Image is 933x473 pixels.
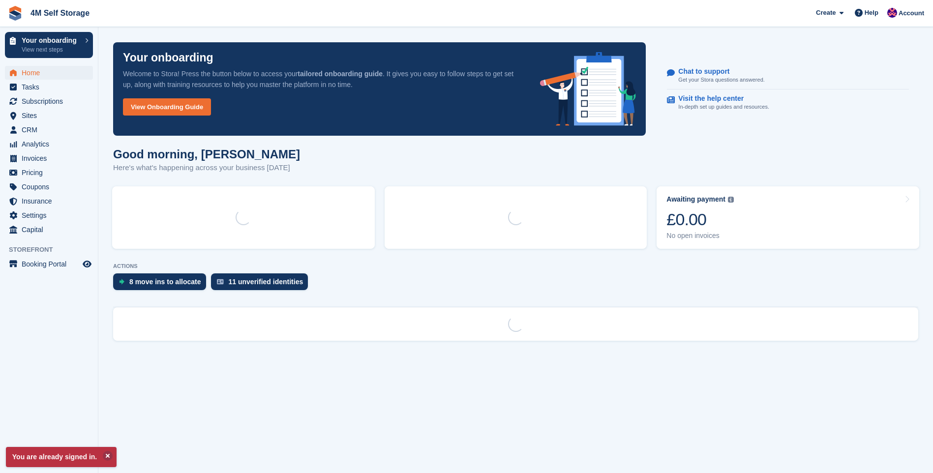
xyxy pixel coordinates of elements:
img: onboarding-info-6c161a55d2c0e0a8cae90662b2fe09162a5109e8cc188191df67fb4f79e88e88.svg [540,52,636,126]
a: menu [5,180,93,194]
a: Preview store [81,258,93,270]
a: Awaiting payment £0.00 No open invoices [657,186,919,249]
span: Sites [22,109,81,122]
span: Create [816,8,836,18]
div: Awaiting payment [666,195,725,204]
img: icon-info-grey-7440780725fd019a000dd9b08b2336e03edf1995a4989e88bcd33f0948082b44.svg [728,197,734,203]
span: Settings [22,208,81,222]
div: £0.00 [666,209,734,230]
p: Visit the help center [678,94,761,103]
strong: tailored onboarding guide [298,70,383,78]
div: No open invoices [666,232,734,240]
a: menu [5,66,93,80]
span: Invoices [22,151,81,165]
p: Get your Stora questions answered. [678,76,764,84]
p: Your onboarding [22,37,80,44]
p: ACTIONS [113,263,918,269]
a: menu [5,208,93,222]
p: Your onboarding [123,52,213,63]
span: Booking Portal [22,257,81,271]
p: In-depth set up guides and resources. [678,103,769,111]
span: Tasks [22,80,81,94]
a: menu [5,80,93,94]
p: Chat to support [678,67,756,76]
a: 8 move ins to allocate [113,273,211,295]
a: menu [5,109,93,122]
span: CRM [22,123,81,137]
a: Chat to support Get your Stora questions answered. [667,62,909,89]
span: Pricing [22,166,81,179]
span: Analytics [22,137,81,151]
img: stora-icon-8386f47178a22dfd0bd8f6a31ec36ba5ce8667c1dd55bd0f319d3a0aa187defe.svg [8,6,23,21]
span: Storefront [9,245,98,255]
a: menu [5,137,93,151]
a: 4M Self Storage [27,5,93,21]
a: menu [5,123,93,137]
p: You are already signed in. [6,447,117,467]
a: Visit the help center In-depth set up guides and resources. [667,89,909,116]
h1: Good morning, [PERSON_NAME] [113,148,300,161]
a: Your onboarding View next steps [5,32,93,58]
span: Home [22,66,81,80]
span: Coupons [22,180,81,194]
p: Welcome to Stora! Press the button below to access your . It gives you easy to follow steps to ge... [123,68,524,90]
span: Account [899,8,924,18]
div: 11 unverified identities [229,278,303,286]
span: Insurance [22,194,81,208]
a: menu [5,194,93,208]
a: menu [5,94,93,108]
a: View Onboarding Guide [123,98,211,116]
a: menu [5,151,93,165]
p: View next steps [22,45,80,54]
p: Here's what's happening across your business [DATE] [113,162,300,174]
a: menu [5,166,93,179]
span: Subscriptions [22,94,81,108]
a: menu [5,223,93,236]
div: 8 move ins to allocate [129,278,201,286]
a: 11 unverified identities [211,273,313,295]
a: menu [5,257,93,271]
img: Caroline Betsworth [887,8,897,18]
img: verify_identity-adf6edd0f0f0b5bbfe63781bf79b02c33cf7c696d77639b501bdc392416b5a36.svg [217,279,224,285]
img: move_ins_to_allocate_icon-fdf77a2bb77ea45bf5b3d319d69a93e2d87916cf1d5bf7949dd705db3b84f3ca.svg [119,279,124,285]
span: Capital [22,223,81,236]
span: Help [865,8,878,18]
